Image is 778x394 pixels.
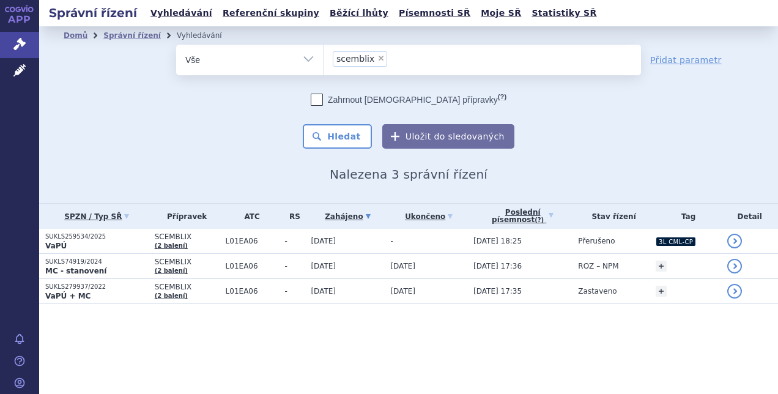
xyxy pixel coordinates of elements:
span: - [285,237,305,245]
strong: MC - stanovení [45,267,106,275]
abbr: (?) [535,217,544,224]
span: × [377,54,385,62]
a: Vyhledávání [147,5,216,21]
th: Detail [721,204,778,229]
th: ATC [220,204,279,229]
span: [DATE] [390,262,415,270]
a: SPZN / Typ SŘ [45,208,149,225]
input: scemblix [391,51,398,66]
span: L01EA06 [226,262,279,270]
label: Zahrnout [DEMOGRAPHIC_DATA] přípravky [311,94,506,106]
a: Poslednípísemnost(?) [473,204,572,229]
span: SCEMBLIX [155,258,220,266]
span: L01EA06 [226,287,279,295]
a: detail [727,284,742,299]
span: [DATE] [311,262,336,270]
a: + [656,286,667,297]
a: Přidat parametr [650,54,722,66]
span: SCEMBLIX [155,283,220,291]
span: [DATE] [390,287,415,295]
span: Nalezena 3 správní řízení [330,167,487,182]
a: Domů [64,31,87,40]
a: (2 balení) [155,292,188,299]
th: Tag [650,204,721,229]
span: [DATE] [311,237,336,245]
th: Stav řízení [572,204,650,229]
a: Moje SŘ [477,5,525,21]
button: Uložit do sledovaných [382,124,514,149]
span: - [285,287,305,295]
a: detail [727,259,742,273]
p: SUKLS259534/2025 [45,232,149,241]
span: [DATE] 17:35 [473,287,522,295]
a: Ukončeno [390,208,467,225]
span: - [390,237,393,245]
span: [DATE] [311,287,336,295]
span: [DATE] 17:36 [473,262,522,270]
span: scemblix [336,54,374,63]
i: 3L CML-CP [656,237,695,246]
button: Hledat [303,124,372,149]
strong: VaPÚ [45,242,67,250]
span: ROZ – NPM [578,262,618,270]
th: Přípravek [149,204,220,229]
strong: VaPÚ + MC [45,292,91,300]
span: Zastaveno [578,287,617,295]
th: RS [279,204,305,229]
li: Vyhledávání [177,26,238,45]
a: (2 balení) [155,267,188,274]
span: [DATE] 18:25 [473,237,522,245]
a: Běžící lhůty [326,5,392,21]
abbr: (?) [498,93,506,101]
span: - [285,262,305,270]
a: Správní řízení [103,31,161,40]
a: + [656,261,667,272]
a: Referenční skupiny [219,5,323,21]
span: Přerušeno [578,237,615,245]
span: SCEMBLIX [155,232,220,241]
a: Statistiky SŘ [528,5,600,21]
a: Zahájeno [311,208,384,225]
a: (2 balení) [155,242,188,249]
a: detail [727,234,742,248]
span: L01EA06 [226,237,279,245]
a: Písemnosti SŘ [395,5,474,21]
h2: Správní řízení [39,4,147,21]
p: SUKLS279937/2022 [45,283,149,291]
p: SUKLS74919/2024 [45,258,149,266]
